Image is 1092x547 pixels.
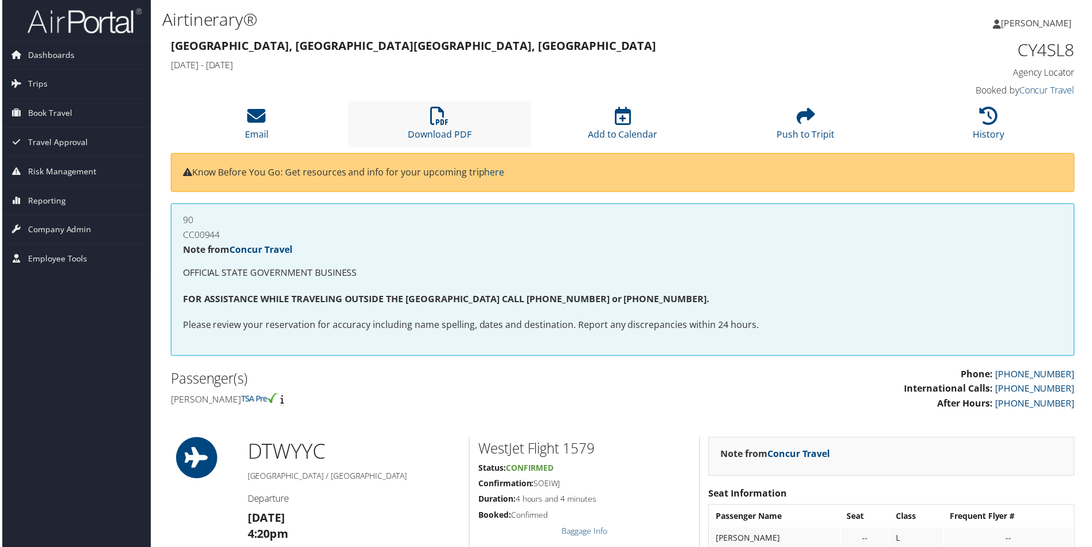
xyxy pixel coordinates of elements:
span: Dashboards [26,41,72,69]
th: Frequent Flyer # [946,508,1075,529]
a: Add to Calendar [588,114,658,141]
strong: Note from [721,449,831,462]
span: [PERSON_NAME] [1003,17,1074,29]
th: Class [891,508,944,529]
strong: Duration: [478,495,515,506]
strong: 4:20pm [246,528,287,544]
h4: [PERSON_NAME] [169,394,614,407]
div: -- [951,535,1069,545]
strong: Booked: [478,511,510,522]
a: History [974,114,1006,141]
a: Concur Travel [1021,84,1077,97]
strong: Status: [478,464,505,475]
h1: DTW YYC [246,439,460,467]
h4: Booked by [863,84,1077,97]
h5: SOEIWJ [478,480,691,491]
strong: [GEOGRAPHIC_DATA], [GEOGRAPHIC_DATA] [GEOGRAPHIC_DATA], [GEOGRAPHIC_DATA] [169,38,657,53]
a: Push to Tripit [777,114,836,141]
a: here [484,166,504,179]
a: [PHONE_NUMBER] [997,369,1077,382]
a: Download PDF [407,114,471,141]
strong: Confirmation: [478,480,533,491]
p: OFFICIAL STATE GOVERNMENT BUSINESS [181,267,1064,282]
strong: Phone: [962,369,994,382]
span: Travel Approval [26,128,86,157]
h5: [GEOGRAPHIC_DATA] / [GEOGRAPHIC_DATA] [246,472,460,483]
span: Employee Tools [26,245,85,274]
h5: Confirmed [478,511,691,523]
strong: Note from [181,244,291,257]
a: Baggage Info [561,528,607,538]
span: Risk Management [26,158,95,186]
h4: CC00944 [181,231,1064,240]
h5: 4 hours and 4 minutes [478,495,691,507]
h2: WestJet Flight 1579 [478,440,691,460]
th: Seat [842,508,890,529]
strong: FOR ASSISTANCE WHILE TRAVELING OUTSIDE THE [GEOGRAPHIC_DATA] CALL [PHONE_NUMBER] or [PHONE_NUMBER]. [181,294,710,306]
strong: International Calls: [906,384,994,396]
a: Concur Travel [228,244,291,257]
span: Company Admin [26,216,89,245]
span: Reporting [26,187,64,216]
div: -- [848,535,884,545]
h4: Agency Locator [863,67,1077,79]
strong: Seat Information [709,489,787,502]
p: Know Before You Go: Get resources and info for your upcoming trip [181,166,1064,181]
h2: Passenger(s) [169,370,614,390]
span: Confirmed [505,464,553,475]
p: Please review your reservation for accuracy including name spelling, dates and destination. Repor... [181,319,1064,334]
a: [PERSON_NAME] [994,6,1085,40]
img: tsa-precheck.png [240,394,277,405]
img: airportal-logo.png [25,7,140,34]
h4: [DATE] - [DATE] [169,58,845,71]
span: Trips [26,70,45,99]
h4: Departure [246,494,460,507]
strong: [DATE] [246,512,284,528]
strong: After Hours: [939,398,994,411]
a: Email [244,114,267,141]
a: [PHONE_NUMBER] [997,384,1077,396]
a: Concur Travel [768,449,831,462]
h1: CY4SL8 [863,38,1077,62]
h4: 90 [181,216,1064,225]
th: Passenger Name [711,508,841,529]
a: [PHONE_NUMBER] [997,398,1077,411]
span: Book Travel [26,99,70,128]
h1: Airtinerary® [161,7,777,32]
